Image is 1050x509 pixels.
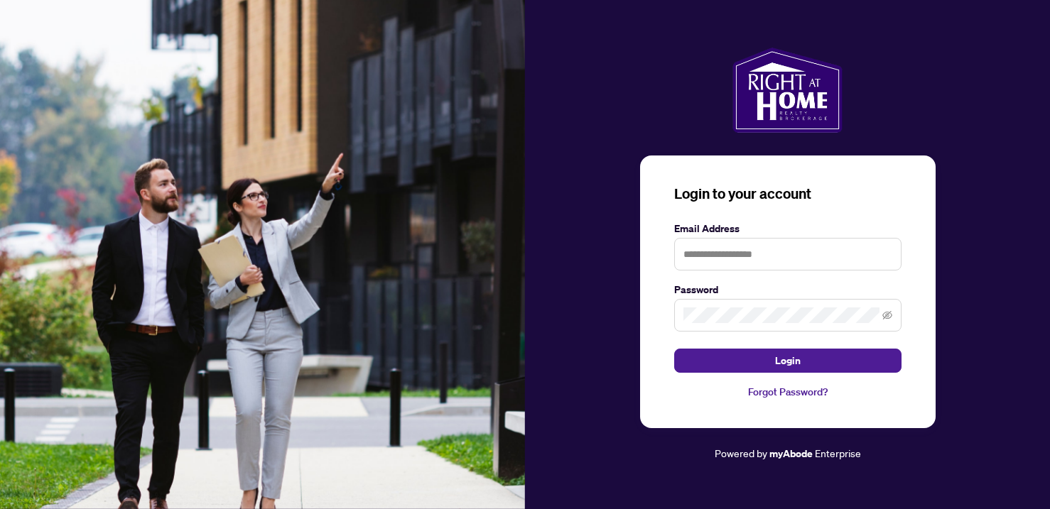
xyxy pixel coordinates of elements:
[674,221,902,236] label: Email Address
[815,447,861,459] span: Enterprise
[769,446,813,461] a: myAbode
[674,184,902,204] h3: Login to your account
[732,48,843,133] img: ma-logo
[674,384,902,400] a: Forgot Password?
[882,310,892,320] span: eye-invisible
[715,447,767,459] span: Powered by
[674,282,902,297] label: Password
[775,349,801,372] span: Login
[674,349,902,373] button: Login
